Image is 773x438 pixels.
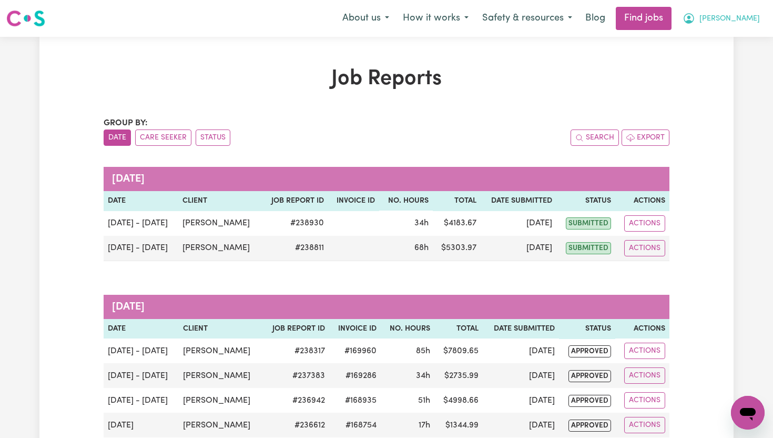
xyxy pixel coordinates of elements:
td: # 238317 [262,339,329,363]
th: Date Submitted [481,191,556,211]
button: sort invoices by care seeker [135,130,191,146]
span: 68 hours [414,244,429,252]
td: [PERSON_NAME] [179,413,262,437]
span: 17 hours [419,421,430,430]
td: $ 1344.99 [434,413,482,437]
td: [PERSON_NAME] [179,388,262,413]
caption: [DATE] [104,167,669,191]
button: Search [571,130,619,146]
td: [DATE] [104,413,179,437]
td: # 237383 [262,363,329,388]
td: [DATE] [483,339,559,363]
th: Total [433,191,481,211]
td: [DATE] - [DATE] [104,339,179,363]
td: # 236942 [262,388,329,413]
td: [DATE] [483,363,559,388]
a: Find jobs [616,7,672,30]
button: Actions [624,215,665,232]
th: Invoice ID [328,191,379,211]
span: approved [568,370,611,382]
a: Blog [579,7,612,30]
th: Status [559,319,615,339]
th: Date [104,319,179,339]
th: Job Report ID [262,319,329,339]
button: Actions [624,367,665,384]
th: Actions [615,319,669,339]
td: $ 4183.67 [433,211,481,236]
th: Client [179,319,262,339]
td: [PERSON_NAME] [179,339,262,363]
span: 34 hours [416,372,430,380]
span: 34 hours [414,219,429,227]
caption: [DATE] [104,295,669,319]
button: Actions [624,417,665,433]
button: Actions [624,392,665,409]
td: # 236612 [262,413,329,437]
button: sort invoices by date [104,130,131,146]
th: No. Hours [379,191,433,211]
td: #169960 [329,339,381,363]
button: Export [622,130,669,146]
td: [DATE] - [DATE] [104,388,179,413]
th: Status [556,191,615,211]
th: Job Report ID [261,191,328,211]
button: About us [335,7,396,29]
td: [DATE] - [DATE] [104,236,178,261]
td: [DATE] - [DATE] [104,211,178,236]
td: [DATE] - [DATE] [104,363,179,388]
button: How it works [396,7,475,29]
th: Total [434,319,482,339]
td: #169286 [329,363,381,388]
button: sort invoices by paid status [196,130,230,146]
td: [DATE] [483,388,559,413]
th: Date [104,191,178,211]
td: [DATE] [483,413,559,437]
span: Group by: [104,119,148,127]
span: submitted [566,242,611,254]
h1: Job Reports [104,66,669,92]
td: $ 4998.66 [434,388,482,413]
button: Actions [624,240,665,256]
img: Careseekers logo [6,9,45,28]
td: [PERSON_NAME] [178,236,261,261]
span: 51 hours [418,396,430,405]
th: Date Submitted [483,319,559,339]
td: #168754 [329,413,381,437]
a: Careseekers logo [6,6,45,31]
td: # 238811 [261,236,328,261]
span: approved [568,420,611,432]
button: Safety & resources [475,7,579,29]
span: 85 hours [416,347,430,355]
button: My Account [676,7,767,29]
span: approved [568,345,611,357]
td: $ 2735.99 [434,363,482,388]
th: Client [178,191,261,211]
td: [DATE] [481,211,556,236]
td: $ 5303.97 [433,236,481,261]
td: # 238930 [261,211,328,236]
span: approved [568,395,611,407]
th: Invoice ID [329,319,381,339]
th: Actions [615,191,669,211]
td: [PERSON_NAME] [178,211,261,236]
button: Actions [624,343,665,359]
span: [PERSON_NAME] [699,13,760,25]
td: [DATE] [481,236,556,261]
td: #168935 [329,388,381,413]
td: [PERSON_NAME] [179,363,262,388]
th: No. Hours [381,319,434,339]
td: $ 7809.65 [434,339,482,363]
iframe: Button to launch messaging window [731,396,765,430]
span: submitted [566,217,611,230]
